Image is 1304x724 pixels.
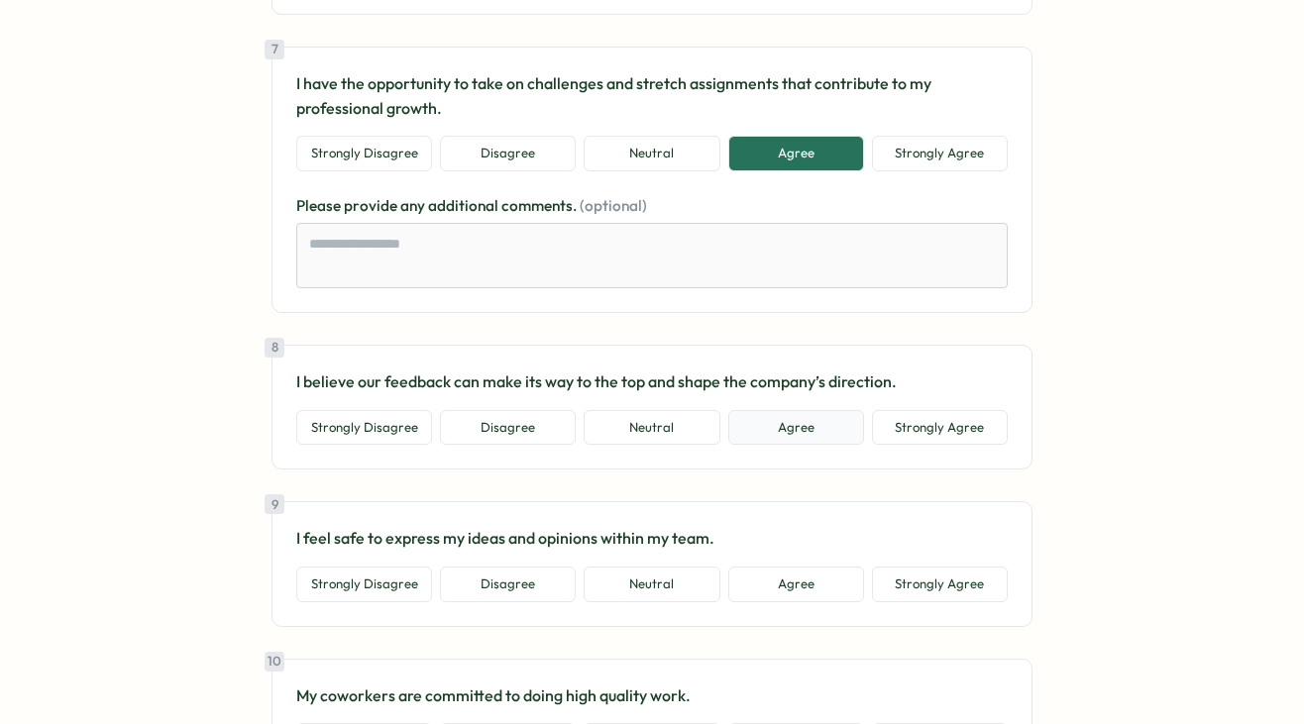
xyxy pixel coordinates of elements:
[728,410,864,446] button: Agree
[584,567,719,602] button: Neutral
[344,196,400,215] span: provide
[872,410,1008,446] button: Strongly Agree
[265,40,284,59] div: 7
[296,683,1008,708] p: My coworkers are committed to doing high quality work.
[584,136,719,171] button: Neutral
[728,136,864,171] button: Agree
[265,338,284,358] div: 8
[296,410,432,446] button: Strongly Disagree
[400,196,428,215] span: any
[584,410,719,446] button: Neutral
[296,567,432,602] button: Strongly Disagree
[440,410,576,446] button: Disagree
[440,567,576,602] button: Disagree
[265,494,284,514] div: 9
[580,196,647,215] span: (optional)
[296,196,344,215] span: Please
[296,71,1008,121] p: I have the opportunity to take on challenges and stretch assignments that contribute to my profes...
[501,196,580,215] span: comments.
[296,369,1008,394] p: I believe our feedback can make its way to the top and shape the company’s direction.
[872,567,1008,602] button: Strongly Agree
[872,136,1008,171] button: Strongly Agree
[296,136,432,171] button: Strongly Disagree
[440,136,576,171] button: Disagree
[296,526,1008,551] p: I feel safe to express my ideas and opinions within my team.
[728,567,864,602] button: Agree
[265,652,284,672] div: 10
[428,196,501,215] span: additional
